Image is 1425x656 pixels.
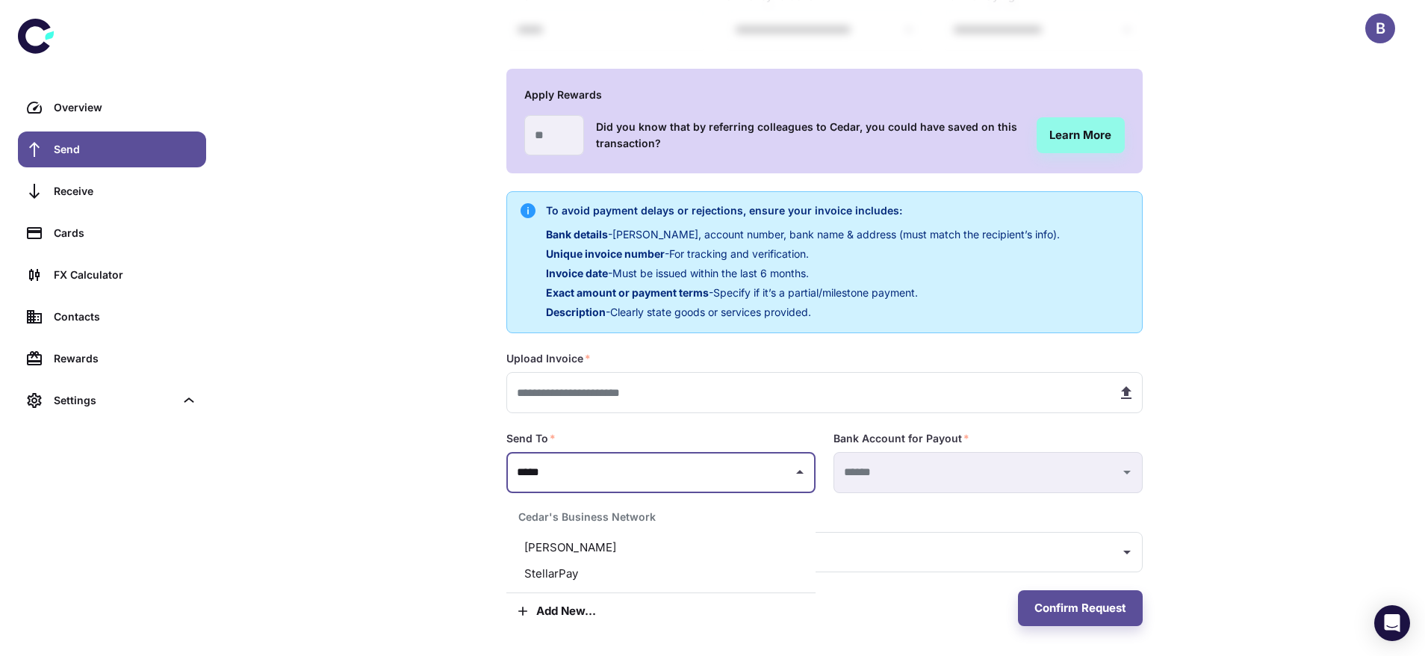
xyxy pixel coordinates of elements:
div: Receive [54,183,197,199]
label: Send To [506,431,556,446]
button: Confirm Request [1018,590,1143,626]
label: Bank Account for Payout [833,431,969,446]
span: Invoice date [546,267,608,279]
a: Receive [18,173,206,209]
div: Open Intercom Messenger [1374,605,1410,641]
a: Overview [18,90,206,126]
span: Description [546,306,606,318]
li: [PERSON_NAME] [506,535,816,561]
h6: Apply Rewards [524,87,1125,103]
h6: Did you know that by referring colleagues to Cedar, you could have saved on this transaction? [596,119,1025,152]
h6: To avoid payment delays or rejections, ensure your invoice includes: [546,202,1060,219]
p: - For tracking and verification. [546,246,1060,262]
div: Settings [18,383,206,418]
p: - Clearly state goods or services provided. [546,304,1060,321]
div: Settings [54,392,175,409]
div: FX Calculator [54,267,197,283]
div: Contacts [54,309,197,325]
div: Overview [54,99,197,116]
button: Open [1117,542,1137,563]
button: Close [789,462,810,483]
p: - Must be issued within the last 6 months. [546,265,1060,282]
div: Rewards [54,350,197,367]
p: - [PERSON_NAME], account number, bank name & address (must match the recipient’s info). [546,226,1060,243]
div: Cards [54,225,197,241]
button: B [1365,13,1395,43]
span: Bank details [546,228,608,241]
li: StellarPay [506,561,816,587]
a: Rewards [18,341,206,377]
div: Send [54,141,197,158]
a: FX Calculator [18,257,206,293]
div: Cedar's Business Network [506,499,816,535]
span: Exact amount or payment terms [546,286,709,299]
p: - Specify if it’s a partial/milestone payment. [546,285,1060,301]
a: Learn More [1037,117,1125,153]
a: Cards [18,215,206,251]
button: Add new... [506,593,816,629]
label: Upload Invoice [506,351,591,366]
a: Send [18,131,206,167]
a: Contacts [18,299,206,335]
span: Unique invoice number [546,247,665,260]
